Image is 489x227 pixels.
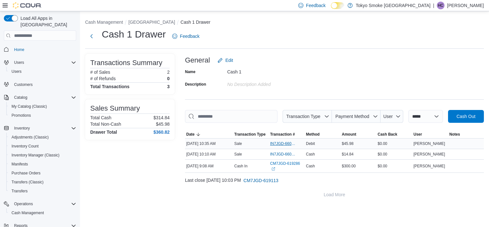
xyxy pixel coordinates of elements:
span: [PERSON_NAME] [413,164,445,169]
button: CM7JGD-619113 [241,174,281,187]
p: 2 [167,70,170,75]
span: Method [306,132,320,137]
button: User [412,130,448,138]
span: Operations [14,201,33,206]
a: Inventory Count [9,142,41,150]
span: My Catalog (Classic) [12,104,47,109]
a: Transfers (Classic) [9,178,46,186]
span: Transaction # [270,132,295,137]
h6: # of Refunds [90,76,116,81]
a: Adjustments (Classic) [9,133,51,141]
span: Purchase Orders [9,169,76,177]
span: Transaction Type [286,114,320,119]
button: Transfers [6,187,79,196]
span: Feedback [306,2,325,9]
nav: An example of EuiBreadcrumbs [85,19,484,27]
p: $45.98 [156,122,170,127]
span: Cash Out [456,113,475,120]
div: [DATE] 10:35 AM [185,140,233,147]
div: Heather Chafe [437,2,445,9]
a: My Catalog (Classic) [9,103,50,110]
a: CM7JGD-619286External link [270,161,303,171]
button: Cash 1 Drawer [180,20,210,25]
span: Edit [225,57,233,63]
svg: External link [271,167,275,171]
span: User [413,132,422,137]
span: Load More [324,191,345,198]
span: Inventory Count [9,142,76,150]
button: Cash Out [448,110,484,123]
a: Customers [12,81,35,88]
input: This is a search bar. As you type, the results lower in the page will automatically filter. [185,110,277,123]
label: Description [185,82,206,87]
a: Inventory Manager (Classic) [9,151,62,159]
span: Adjustments (Classic) [12,135,49,140]
span: Transaction Type [234,132,266,137]
h6: Total Cash [90,115,111,120]
span: IN7JGD-6600884 [270,141,297,146]
button: Transaction Type [233,130,269,138]
button: Payment Method [332,110,381,123]
h4: Drawer Total [90,130,117,135]
button: Edit [215,54,236,67]
h1: Cash 1 Drawer [102,28,166,41]
span: IN7JGD-6600862 [270,152,297,157]
span: Transfers (Classic) [12,180,44,185]
a: Users [9,68,24,75]
button: Purchase Orders [6,169,79,178]
button: Promotions [6,111,79,120]
span: $14.84 [342,152,354,157]
h3: General [185,56,210,64]
span: Cash Management [12,210,44,215]
button: Operations [1,199,79,208]
a: Cash Management [9,209,46,217]
span: Catalog [14,95,27,100]
span: $300.00 [342,164,356,169]
button: Cash Management [85,20,123,25]
span: Inventory Manager (Classic) [9,151,76,159]
button: Method [305,130,341,138]
img: Cova [13,2,42,9]
a: Manifests [9,160,30,168]
span: Load All Apps in [GEOGRAPHIC_DATA] [18,15,76,28]
span: Cash Back [378,132,397,137]
button: Date [185,130,233,138]
div: Cash 1 [227,67,313,74]
span: Promotions [9,112,76,119]
span: Users [12,69,21,74]
span: CM7JGD-619113 [244,177,278,184]
span: Payment Method [335,114,369,119]
div: $0.00 [376,140,412,147]
span: Cash [306,164,315,169]
button: Home [1,45,79,54]
button: Inventory [12,124,32,132]
span: Transfers [12,189,28,194]
span: HC [438,2,443,9]
span: Users [9,68,76,75]
span: Customers [14,82,33,87]
span: Users [14,60,24,65]
span: Users [12,59,76,66]
span: Home [12,45,76,53]
h4: $360.82 [153,130,170,135]
button: Cash Management [6,208,79,217]
span: Inventory Count [12,144,39,149]
span: $45.98 [342,141,354,146]
div: $0.00 [376,150,412,158]
button: Next [85,30,98,43]
div: $0.00 [376,162,412,170]
button: [GEOGRAPHIC_DATA] [128,20,175,25]
button: IN7JGD-6600884 [270,140,303,147]
span: Operations [12,200,76,208]
span: Promotions [12,113,31,118]
span: Cash [306,152,315,157]
button: My Catalog (Classic) [6,102,79,111]
p: $314.84 [153,115,170,120]
button: Inventory Count [6,142,79,151]
h3: Sales Summary [90,105,140,112]
p: Cash In [234,164,247,169]
span: My Catalog (Classic) [9,103,76,110]
button: Catalog [12,94,30,101]
span: [PERSON_NAME] [413,141,445,146]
